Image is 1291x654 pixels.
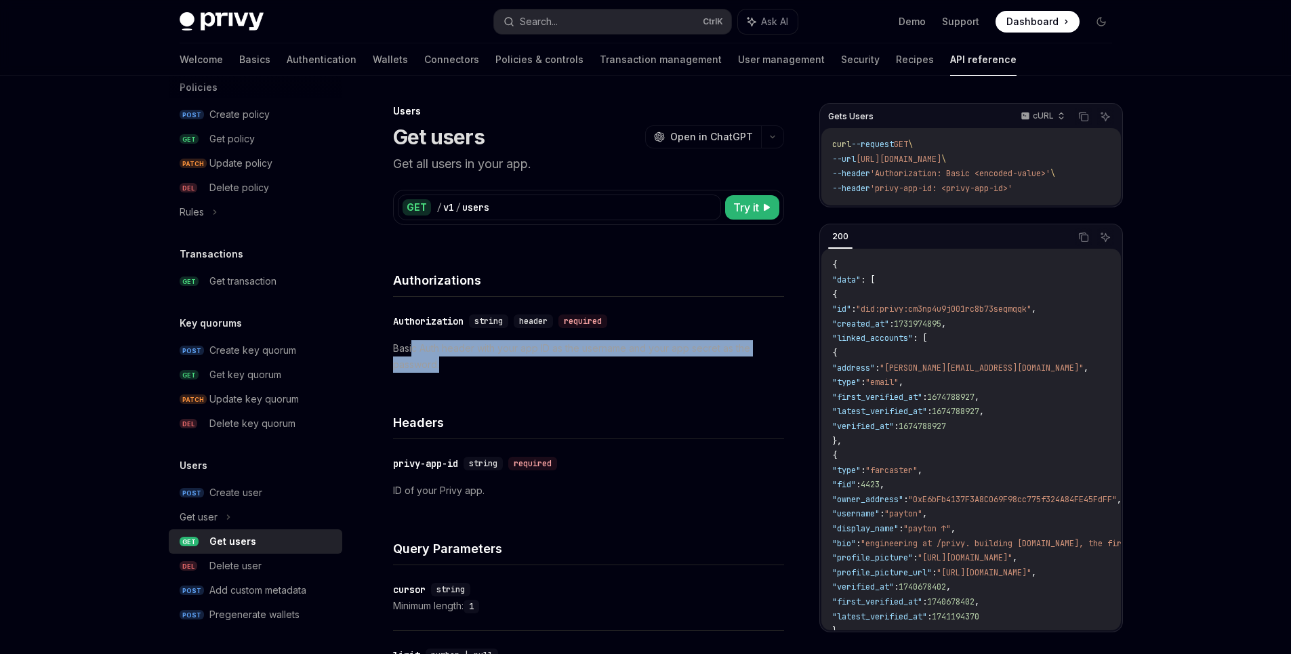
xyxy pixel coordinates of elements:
a: Policies & controls [495,43,583,76]
a: Recipes [896,43,934,76]
a: GETGet policy [169,127,342,151]
a: Support [942,15,979,28]
span: : [861,377,865,388]
span: --header [832,168,870,179]
span: "farcaster" [865,465,918,476]
span: }, [832,626,842,636]
span: [URL][DOMAIN_NAME] [856,154,941,165]
span: : [894,421,899,432]
a: Security [841,43,880,76]
span: : [922,596,927,607]
div: Get key quorum [209,367,281,383]
div: / [455,201,461,214]
span: POST [180,110,204,120]
span: { [832,289,837,300]
span: 4423 [861,479,880,490]
span: Gets Users [828,111,874,122]
span: , [975,392,979,403]
span: : [856,538,861,549]
div: cursor [393,583,426,596]
a: GETGet users [169,529,342,554]
a: DELDelete key quorum [169,411,342,436]
span: , [1084,363,1088,373]
div: Authorization [393,314,464,328]
div: Update policy [209,155,272,171]
span: : [ [861,274,875,285]
span: "type" [832,377,861,388]
span: 1740678402 [927,596,975,607]
span: "first_verified_at" [832,596,922,607]
div: Pregenerate wallets [209,607,300,623]
a: API reference [950,43,1017,76]
div: v1 [443,201,454,214]
span: "type" [832,465,861,476]
span: POST [180,488,204,498]
span: string [474,316,503,327]
span: { [832,450,837,461]
span: : [903,494,908,505]
div: Get user [180,509,218,525]
span: \ [941,154,946,165]
span: , [1117,494,1122,505]
button: Toggle dark mode [1090,11,1112,33]
span: , [946,581,951,592]
div: Delete policy [209,180,269,196]
span: : [913,552,918,563]
span: : [927,611,932,622]
span: "email" [865,377,899,388]
span: GET [180,277,199,287]
span: DEL [180,183,197,193]
div: Minimum length: [393,598,784,614]
p: Get all users in your app. [393,155,784,173]
span: "first_verified_at" [832,392,922,403]
span: 1731974895 [894,319,941,329]
div: Update key quorum [209,391,299,407]
span: "profile_picture" [832,552,913,563]
span: , [951,523,956,534]
a: GETGet transaction [169,269,342,293]
a: POSTCreate key quorum [169,338,342,363]
span: string [469,458,497,469]
span: "payton ↑" [903,523,951,534]
span: , [1031,567,1036,578]
div: required [508,457,557,470]
span: Ctrl K [703,16,723,27]
a: User management [738,43,825,76]
div: Add custom metadata [209,582,306,598]
span: curl [832,139,851,150]
span: : [927,406,932,417]
span: "[URL][DOMAIN_NAME]" [918,552,1012,563]
span: "verified_at" [832,421,894,432]
span: 1741194370 [932,611,979,622]
img: dark logo [180,12,264,31]
span: 'privy-app-id: <privy-app-id>' [870,183,1012,194]
div: Delete key quorum [209,415,295,432]
button: cURL [1013,105,1071,128]
h1: Get users [393,125,485,149]
a: POSTCreate policy [169,102,342,127]
div: Create user [209,485,262,501]
a: DELDelete user [169,554,342,578]
p: cURL [1033,110,1054,121]
span: : [875,363,880,373]
span: : [880,508,884,519]
div: users [462,201,489,214]
div: privy-app-id [393,457,458,470]
button: Copy the contents from the code block [1075,228,1092,246]
span: GET [894,139,908,150]
a: Authentication [287,43,356,76]
span: "bio" [832,538,856,549]
div: Get users [209,533,256,550]
span: PATCH [180,394,207,405]
div: Create key quorum [209,342,296,359]
span: 1674788927 [927,392,975,403]
a: GETGet key quorum [169,363,342,387]
span: GET [180,134,199,144]
span: , [918,465,922,476]
span: POST [180,346,204,356]
span: "id" [832,304,851,314]
div: / [436,201,442,214]
span: , [979,406,984,417]
div: Get policy [209,131,255,147]
span: : [932,567,937,578]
